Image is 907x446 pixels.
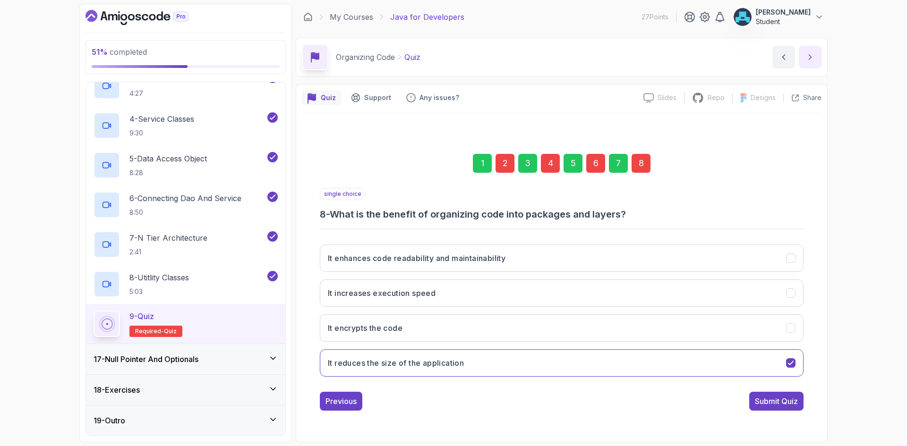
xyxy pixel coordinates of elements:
div: 4 [541,154,560,173]
p: Slides [658,93,676,102]
div: Previous [325,396,357,407]
p: 5:03 [129,287,189,296]
h3: It reduces the size of the application [328,357,464,369]
p: 9 - Quiz [129,311,154,322]
button: It enhances code readability and maintainability [320,244,804,272]
p: Student [756,17,811,26]
h3: It enhances code readability and maintainability [328,252,505,264]
img: user profile image [734,8,752,26]
h3: It encrypts the code [328,322,402,334]
button: next content [799,46,821,68]
div: 3 [518,154,537,173]
button: 18-Exercises [86,375,285,405]
button: user profile image[PERSON_NAME]Student [733,8,824,26]
div: 6 [586,154,605,173]
h3: 17 - Null Pointer And Optionals [94,353,198,365]
a: Dashboard [86,10,210,25]
p: single choice [320,188,366,200]
p: Share [803,93,821,102]
p: 6 - Connecting Dao And Service [129,193,241,204]
div: Submit Quiz [755,396,798,407]
p: Repo [708,93,725,102]
p: Java for Developers [390,11,464,23]
p: 5 - Data Access Object [129,153,207,164]
p: Quiz [404,51,420,63]
h3: 18 - Exercises [94,384,140,396]
button: 19-Outro [86,405,285,436]
button: 4-Service Classes9:30 [94,112,278,139]
p: 9:30 [129,128,194,138]
p: Any issues? [419,93,459,102]
p: 7 - N Tier Architecture [129,232,207,244]
button: It increases execution speed [320,279,804,307]
h3: 8 - What is the benefit of organizing code into packages and layers? [320,208,804,221]
p: 4 - Service Classes [129,113,194,125]
span: quiz [164,328,177,335]
h3: It increases execution speed [328,287,436,299]
button: 17-Null Pointer And Optionals [86,344,285,374]
p: 2:41 [129,247,207,257]
button: It reduces the size of the application [320,349,804,377]
p: Designs [751,93,776,102]
span: completed [92,47,147,57]
p: Organizing Code [336,51,395,63]
p: Support [364,93,391,102]
p: 4:27 [129,89,163,98]
button: 6-Connecting Dao And Service8:50 [94,192,278,218]
button: Feedback button [401,90,465,105]
div: 2 [496,154,514,173]
div: 5 [564,154,582,173]
button: 5-Data Access Object8:28 [94,152,278,178]
span: Required- [135,328,164,335]
span: 51 % [92,47,108,57]
button: 7-N Tier Architecture2:41 [94,231,278,258]
div: 8 [632,154,650,173]
p: [PERSON_NAME] [756,8,811,17]
button: Previous [320,392,362,411]
h3: 19 - Outro [94,415,125,426]
a: My Courses [330,11,373,23]
button: 9-QuizRequired-quiz [94,311,278,337]
div: 7 [609,154,628,173]
button: Share [783,93,821,102]
p: 8:28 [129,168,207,177]
a: Dashboard [303,12,313,22]
button: 8-Utitlity Classes5:03 [94,271,278,297]
button: Support button [345,90,397,105]
button: previous content [772,46,795,68]
button: Submit Quiz [749,392,804,411]
p: Quiz [321,93,336,102]
p: 8 - Utitlity Classes [129,272,189,283]
p: 27 Points [642,12,668,22]
button: 3-Models4:27 [94,73,278,99]
div: 1 [473,154,492,173]
button: quiz button [302,90,342,105]
button: It encrypts the code [320,314,804,342]
p: 8:50 [129,208,241,217]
